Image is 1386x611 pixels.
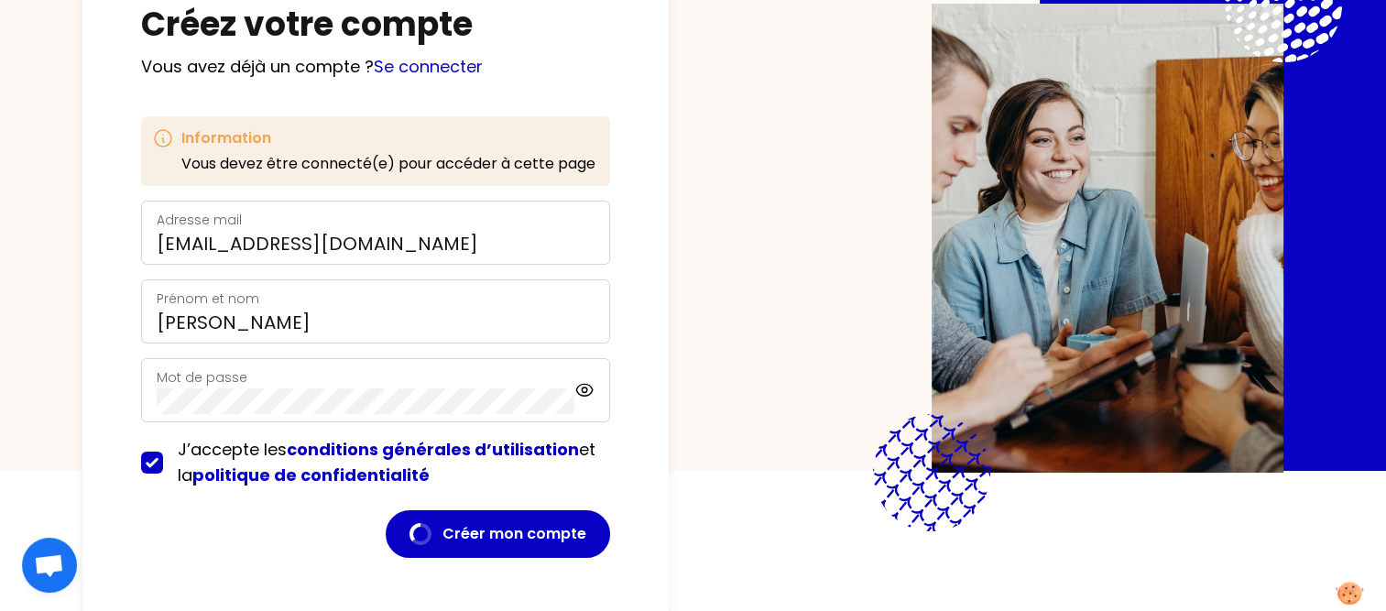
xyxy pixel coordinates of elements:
[157,289,259,308] label: Prénom et nom
[932,4,1283,473] img: Description
[181,153,595,175] p: Vous devez être connecté(e) pour accéder à cette page
[192,464,430,486] a: politique de confidentialité
[22,538,77,593] div: Ouvrir le chat
[178,438,595,486] span: J’accepte les et la
[141,6,610,43] h1: Créez votre compte
[374,55,483,78] a: Se connecter
[287,438,579,461] a: conditions générales d’utilisation
[386,510,610,558] button: Créer mon compte
[181,127,595,149] h3: Information
[141,54,610,80] p: Vous avez déjà un compte ?
[157,211,242,229] label: Adresse mail
[157,368,247,387] label: Mot de passe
